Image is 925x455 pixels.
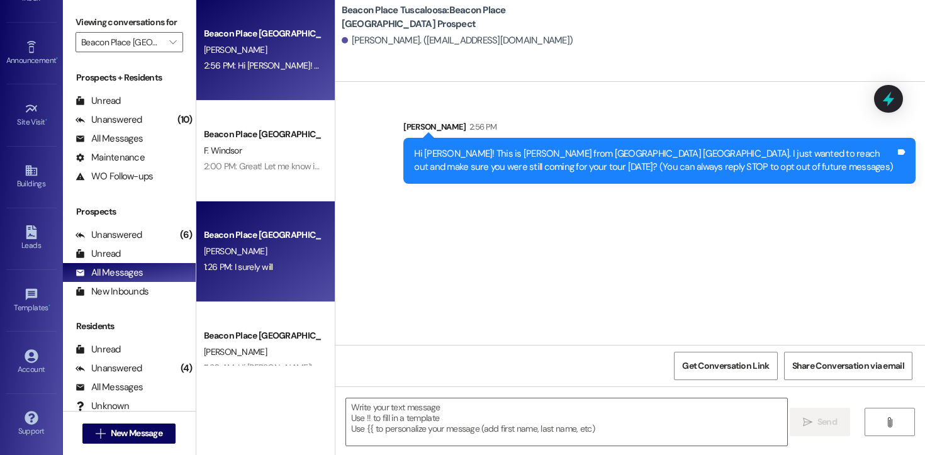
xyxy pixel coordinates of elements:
div: Residents [63,320,196,333]
span: [PERSON_NAME] [204,44,267,55]
span: [PERSON_NAME] [204,346,267,357]
label: Viewing conversations for [76,13,183,32]
div: All Messages [76,266,143,279]
b: Beacon Place Tuscaloosa: Beacon Place [GEOGRAPHIC_DATA] Prospect [342,4,593,31]
div: All Messages [76,132,143,145]
span: New Message [111,427,162,440]
div: (10) [174,110,196,130]
a: Account [6,345,57,379]
div: 1:26 PM: I surely will [204,261,273,272]
div: Beacon Place [GEOGRAPHIC_DATA] Prospect [204,128,320,141]
div: Beacon Place [GEOGRAPHIC_DATA] Prospect [204,228,320,242]
button: Share Conversation via email [784,352,912,380]
button: New Message [82,424,176,444]
div: Unknown [76,400,129,413]
div: Unanswered [76,362,142,375]
i:  [169,37,176,47]
button: Send [790,408,851,436]
span: Get Conversation Link [682,359,769,373]
div: Unread [76,343,121,356]
i:  [885,417,894,427]
input: All communities [81,32,163,52]
div: Unread [76,94,121,108]
span: Send [817,415,837,429]
a: Site Visit • [6,98,57,132]
a: Leads [6,222,57,256]
span: F. Windsor [204,145,242,156]
button: Get Conversation Link [674,352,777,380]
div: Prospects + Residents [63,71,196,84]
a: Buildings [6,160,57,194]
div: Unanswered [76,113,142,126]
span: • [48,301,50,310]
span: • [45,116,47,125]
div: All Messages [76,381,143,394]
div: Unanswered [76,228,142,242]
span: • [56,54,58,63]
i:  [96,429,105,439]
div: (4) [177,359,196,378]
div: 2:00 PM: Great! Let me know if you have any questions! You are welcome to give us a call at [PHON... [204,160,610,172]
div: WO Follow-ups [76,170,153,183]
a: Templates • [6,284,57,318]
div: [PERSON_NAME] [403,120,916,138]
div: Prospects [63,205,196,218]
div: (6) [177,225,196,245]
span: Share Conversation via email [792,359,904,373]
a: Support [6,407,57,441]
div: Hi [PERSON_NAME]! This is [PERSON_NAME] from [GEOGRAPHIC_DATA] [GEOGRAPHIC_DATA]. I just wanted t... [414,147,895,174]
div: Unread [76,247,121,261]
i:  [803,417,812,427]
div: New Inbounds [76,285,149,298]
span: [PERSON_NAME] [204,245,267,257]
div: Beacon Place [GEOGRAPHIC_DATA] Prospect [204,329,320,342]
div: Beacon Place [GEOGRAPHIC_DATA] Prospect [204,27,320,40]
div: 2:56 PM [466,120,496,133]
div: [PERSON_NAME]. ([EMAIL_ADDRESS][DOMAIN_NAME]) [342,34,573,47]
div: Maintenance [76,151,145,164]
